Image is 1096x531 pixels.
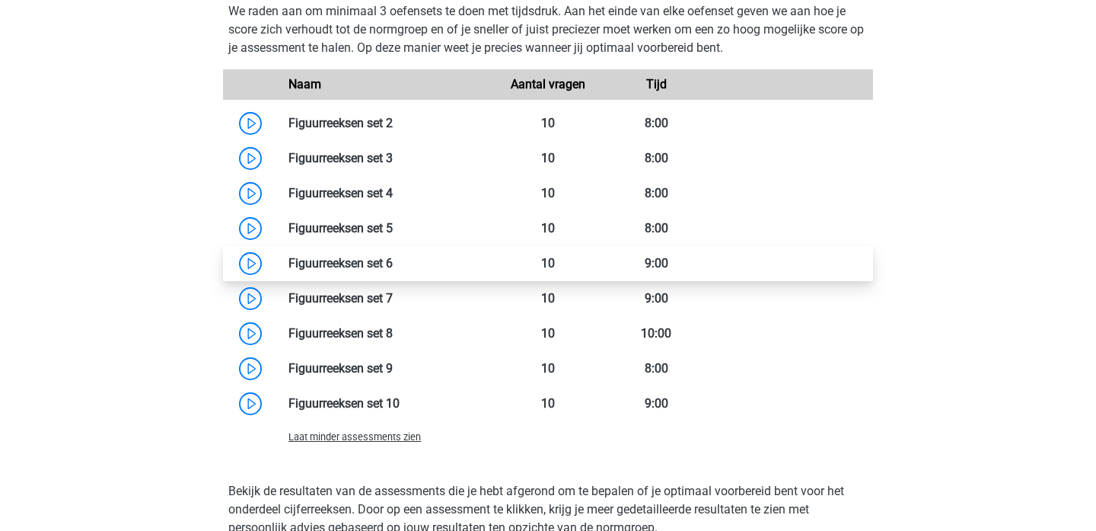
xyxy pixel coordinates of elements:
div: Figuurreeksen set 9 [277,360,494,378]
div: Figuurreeksen set 5 [277,219,494,238]
div: Aantal vragen [494,75,602,94]
p: We raden aan om minimaal 3 oefensets te doen met tijdsdruk. Aan het einde van elke oefenset geven... [228,2,868,57]
div: Figuurreeksen set 2 [277,114,494,133]
div: Naam [277,75,494,94]
div: Figuurreeksen set 4 [277,184,494,203]
div: Figuurreeksen set 7 [277,289,494,308]
div: Figuurreeksen set 8 [277,325,494,343]
span: Laat minder assessments zien [288,431,421,443]
div: Tijd [602,75,710,94]
div: Figuurreeksen set 10 [277,395,494,413]
div: Figuurreeksen set 6 [277,254,494,273]
div: Figuurreeksen set 3 [277,149,494,168]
